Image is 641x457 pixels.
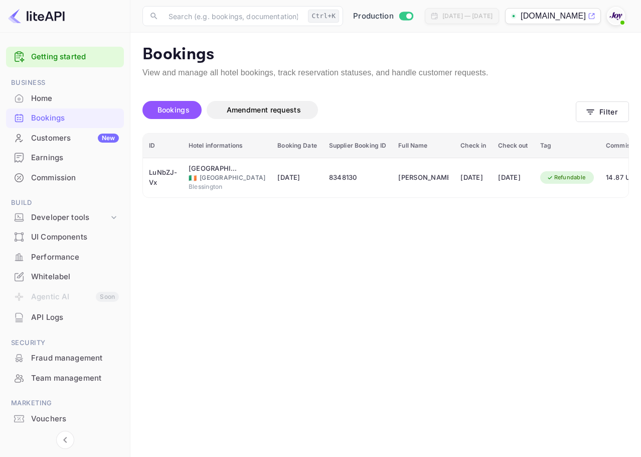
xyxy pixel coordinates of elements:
div: Home [31,93,119,104]
div: API Logs [6,308,124,327]
span: Amendment requests [227,105,301,114]
div: Bookings [31,112,119,124]
div: 8348130 [329,170,386,186]
th: Check in [454,134,492,158]
div: Developer tools [31,212,109,223]
div: Commission [31,172,119,184]
a: API Logs [6,308,124,326]
div: Developer tools [6,209,124,226]
span: Business [6,77,124,88]
div: New [98,134,119,143]
div: Team management [31,373,119,384]
div: Fraud management [31,353,119,364]
div: Home [6,89,124,108]
a: Getting started [31,51,119,63]
div: [DATE] [460,170,486,186]
div: Tulfarris Hotel & Golf Resort [189,164,239,174]
div: Whitelabel [31,271,119,283]
div: Vouchers [6,409,124,429]
div: UI Components [6,227,124,247]
div: Commission [6,168,124,188]
div: Customers [31,133,119,144]
a: Commission [6,168,124,187]
div: CustomersNew [6,129,124,148]
div: [GEOGRAPHIC_DATA] [189,173,266,182]
img: With Joy [608,8,624,24]
div: Team management [6,369,124,388]
div: Fraud management [6,349,124,368]
div: Cosmina Talos [398,170,448,186]
div: Blessington [189,182,266,191]
a: Whitelabel [6,267,124,286]
div: Vouchers [31,413,119,425]
div: Performance [6,248,124,267]
p: View and manage all hotel bookings, track reservation statuses, and handle customer requests. [142,67,629,79]
span: Build [6,197,124,208]
div: Earnings [6,148,124,168]
div: Whitelabel [6,267,124,287]
div: Earnings [31,152,119,164]
button: Filter [576,101,629,122]
th: Full Name [392,134,454,158]
th: Booking Date [271,134,323,158]
div: Switch to Sandbox mode [349,11,417,22]
p: [DOMAIN_NAME] [521,10,586,22]
img: LiteAPI logo [8,8,65,24]
div: LuNbZJ-Vx [149,170,177,186]
span: Security [6,337,124,349]
span: Production [353,11,394,22]
div: Performance [31,252,119,263]
div: Ctrl+K [308,10,339,23]
div: Refundable [540,171,592,184]
th: Check out [492,134,534,158]
div: [DATE] [498,170,528,186]
div: Bookings [6,108,124,128]
a: Bookings [6,108,124,127]
p: Bookings [142,45,629,65]
th: Hotel informations [183,134,272,158]
div: [DATE] — [DATE] [442,12,493,21]
span: Marketing [6,398,124,409]
div: API Logs [31,312,119,323]
div: UI Components [31,232,119,243]
span: Ireland [189,175,197,181]
a: Home [6,89,124,107]
a: Earnings [6,148,124,167]
a: Fraud management [6,349,124,367]
span: [DATE] [277,172,317,183]
div: Getting started [6,47,124,67]
input: Search (e.g. bookings, documentation) [163,6,304,26]
div: account-settings tabs [142,101,576,119]
a: Team management [6,369,124,387]
a: UI Components [6,227,124,246]
th: Supplier Booking ID [323,134,392,158]
th: Tag [534,134,600,158]
a: Vouchers [6,409,124,428]
button: Collapse navigation [56,431,74,449]
a: CustomersNew [6,129,124,147]
span: Bookings [157,105,190,114]
a: Performance [6,248,124,266]
th: ID [143,134,183,158]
